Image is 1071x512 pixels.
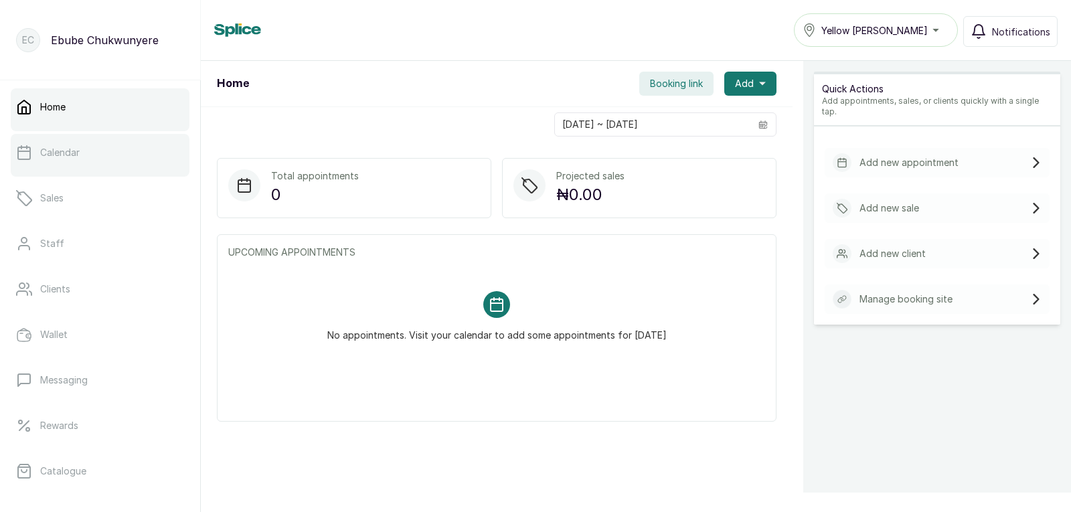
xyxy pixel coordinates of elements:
[758,120,768,129] svg: calendar
[11,225,189,262] a: Staff
[822,96,1052,117] p: Add appointments, sales, or clients quickly with a single tap.
[556,183,625,207] p: ₦0.00
[40,373,88,387] p: Messaging
[228,246,765,259] p: UPCOMING APPOINTMENTS
[40,328,68,341] p: Wallet
[963,16,1058,47] button: Notifications
[11,407,189,444] a: Rewards
[40,282,70,296] p: Clients
[11,361,189,399] a: Messaging
[11,134,189,171] a: Calendar
[11,452,189,490] a: Catalogue
[859,292,953,306] p: Manage booking site
[40,146,80,159] p: Calendar
[821,23,928,37] span: Yellow [PERSON_NAME]
[556,169,625,183] p: Projected sales
[639,72,714,96] button: Booking link
[40,237,64,250] p: Staff
[40,100,66,114] p: Home
[859,247,926,260] p: Add new client
[11,316,189,353] a: Wallet
[40,191,64,205] p: Sales
[735,77,754,90] span: Add
[859,201,919,215] p: Add new sale
[11,88,189,126] a: Home
[859,156,959,169] p: Add new appointment
[11,179,189,217] a: Sales
[327,318,667,342] p: No appointments. Visit your calendar to add some appointments for [DATE]
[40,464,86,478] p: Catalogue
[40,419,78,432] p: Rewards
[794,13,958,47] button: Yellow [PERSON_NAME]
[555,113,750,136] input: Select date
[724,72,776,96] button: Add
[51,32,159,48] p: Ebube Chukwunyere
[271,169,359,183] p: Total appointments
[11,270,189,308] a: Clients
[22,33,34,47] p: EC
[992,25,1050,39] span: Notifications
[217,76,249,92] h1: Home
[650,77,703,90] span: Booking link
[822,82,1052,96] p: Quick Actions
[271,183,359,207] p: 0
